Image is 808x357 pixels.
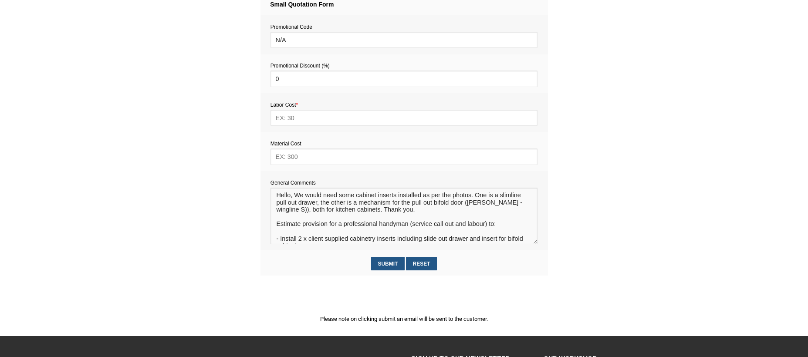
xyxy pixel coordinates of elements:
span: Labor Cost [270,102,298,108]
input: EX: 30 [270,110,538,126]
span: General Comments [270,180,316,186]
p: Please note on clicking submit an email will be sent to the customer. [260,314,548,323]
strong: Small Quotation Form [270,1,334,8]
input: Reset [406,257,437,270]
span: Promotional Code [270,24,312,30]
input: EX: 300 [270,148,538,165]
span: Promotional Discount (%) [270,63,330,69]
span: Material Cost [270,141,301,147]
input: Submit [371,257,405,270]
